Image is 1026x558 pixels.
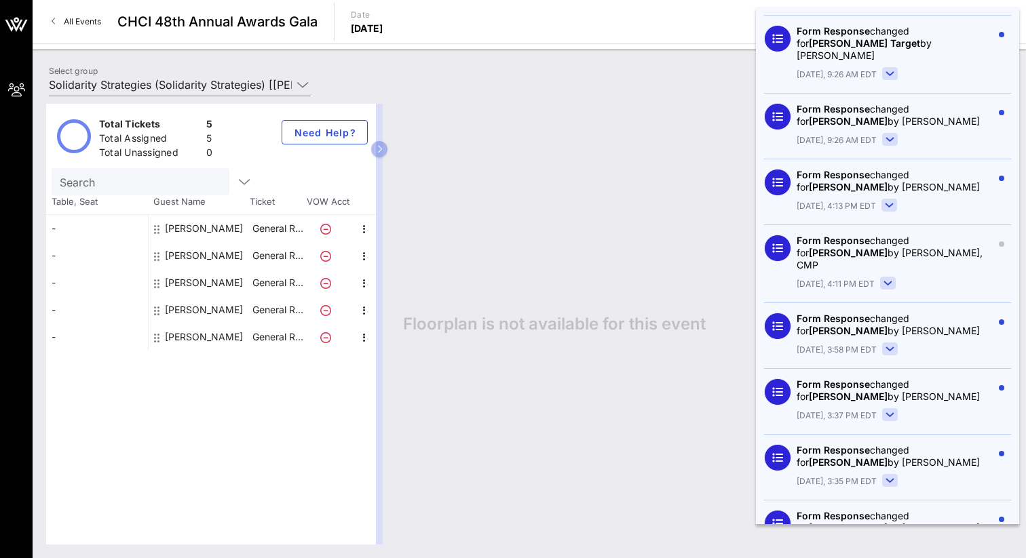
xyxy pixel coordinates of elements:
span: Form Response [797,378,870,390]
div: - [46,296,148,323]
span: VOW Acct [304,195,351,209]
span: [DATE], 9:26 AM EDT [797,134,877,146]
div: - [46,215,148,242]
div: changed for by [PERSON_NAME] [797,103,992,127]
span: Form Response [797,510,870,521]
span: Form Response [797,235,870,246]
a: All Events [43,11,109,33]
p: General R… [250,296,305,323]
span: [PERSON_NAME] [809,391,888,402]
div: changed for by [PERSON_NAME] [797,169,992,193]
div: changed for by [PERSON_NAME] [797,378,992,403]
div: - [46,242,148,269]
div: changed for by [PERSON_NAME] [797,444,992,469]
span: [PERSON_NAME] [809,247,888,258]
span: [PERSON_NAME] [809,456,888,468]
span: Form Response [797,313,870,324]
p: General R… [250,242,305,269]
span: [DATE], 3:58 PM EDT [797,344,877,356]
p: [DATE] [351,22,383,35]
div: Total Unassigned [99,146,201,163]
span: Form Response [797,103,870,115]
span: CHCI 48th Annual Awards Gala [117,12,318,32]
div: Vanessa Saenz [165,323,243,351]
span: [DATE], 9:26 AM EDT [797,68,877,81]
div: Total Tickets [99,117,201,134]
div: 0 [206,146,212,163]
div: Roberto Nava [165,296,243,323]
p: Date [351,8,383,22]
p: General R… [250,215,305,242]
div: - [46,269,148,296]
span: Floorplan is not available for this event [403,314,706,334]
span: Guest Name [148,195,250,209]
button: Need Help? [282,120,368,144]
span: Ticket [250,195,304,209]
span: [DATE], 3:37 PM EDT [797,410,877,422]
span: All Events [64,16,101,26]
div: 5 [206,117,212,134]
span: [PERSON_NAME] [809,181,888,193]
span: [DATE], 4:11 PM EDT [797,278,875,290]
div: Luis Alcauter [165,269,243,296]
span: Form Response [797,25,870,37]
span: [DATE], 4:13 PM EDT [797,200,876,212]
label: Select group [49,66,98,76]
div: Hilda Vanessa Ramos [165,242,243,269]
div: changed for by [PERSON_NAME] [797,313,992,337]
p: General R… [250,323,305,351]
span: [PERSON_NAME] [809,115,888,127]
span: Need Help? [293,127,356,138]
div: Total Assigned [99,132,201,148]
span: [PERSON_NAME] [809,522,888,534]
div: - [46,323,148,351]
span: [PERSON_NAME] Target [809,37,920,49]
span: [DATE], 3:35 PM EDT [797,475,877,487]
span: [PERSON_NAME] [809,325,888,336]
span: Form Response [797,444,870,456]
div: 5 [206,132,212,148]
div: changed for by [PERSON_NAME], CMP [797,235,992,271]
div: Daysi Gonzalez [165,215,243,242]
span: Table, Seat [46,195,148,209]
div: changed for by [PERSON_NAME] [797,25,992,62]
div: changed for by [PERSON_NAME] [797,510,992,534]
span: Form Response [797,169,870,180]
p: General R… [250,269,305,296]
